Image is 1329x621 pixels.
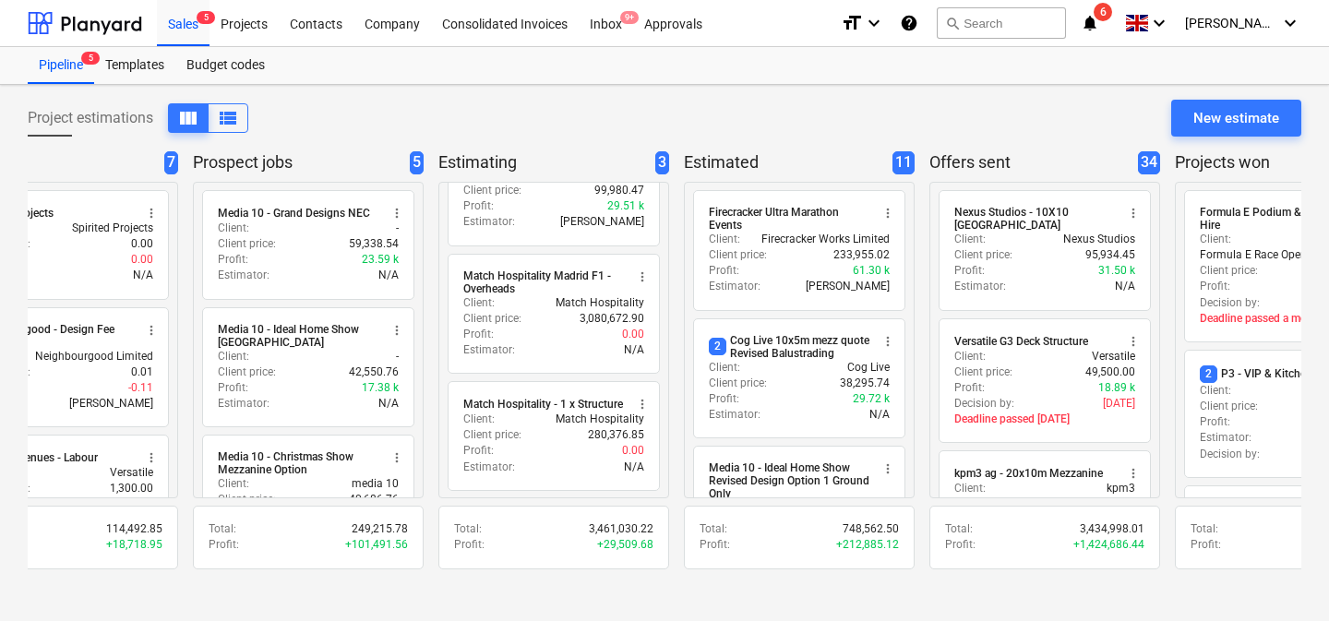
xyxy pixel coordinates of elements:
p: Client price : [218,492,276,508]
p: Estimator : [463,214,515,230]
p: Profit : [209,537,239,553]
p: Client price : [463,311,521,327]
p: Match Hospitality [556,412,644,427]
p: Match Hospitality [556,295,644,311]
button: New estimate [1171,100,1301,137]
p: Client price : [463,183,521,198]
p: Profit : [463,443,494,459]
p: Profit : [1191,537,1221,553]
p: Estimating [438,151,648,174]
p: 29.51 k [607,198,644,214]
span: 2 [709,338,726,355]
p: Profit : [709,391,739,407]
a: Budget codes [175,47,276,84]
div: Media 10 - Ideal Home Show Revised Design Option 1 Ground Only [709,461,869,500]
p: Client price : [1200,399,1258,414]
p: N/A [378,396,399,412]
p: Profit : [954,263,985,279]
i: keyboard_arrow_down [1148,12,1170,34]
p: Cog Live [847,360,890,376]
p: Client : [1200,232,1231,247]
div: Nexus Studios - 10X10 [GEOGRAPHIC_DATA] [954,206,1115,232]
i: keyboard_arrow_down [1279,12,1301,34]
p: [PERSON_NAME] [806,279,890,294]
p: Client : [709,360,740,376]
p: Client price : [1200,263,1258,279]
p: Client price : [463,427,521,443]
p: Firecracker Works Limited [761,232,890,247]
span: more_vert [389,323,404,338]
p: Estimated [684,151,885,174]
p: Profit : [463,327,494,342]
div: New estimate [1193,106,1279,130]
p: 23.59 k [362,252,399,268]
i: format_size [841,12,863,34]
p: 0.00 [131,252,153,268]
div: Media 10 - Ideal Home Show [GEOGRAPHIC_DATA] [218,323,378,349]
a: Templates [94,47,175,84]
p: Decision by : [1200,295,1260,311]
p: Decision by : [1200,447,1260,462]
p: Offers sent [929,151,1131,174]
a: Pipeline5 [28,47,94,84]
p: Profit : [1200,414,1230,430]
p: 18.89 k [1098,380,1135,396]
p: media 10 [352,476,399,492]
p: 144,754.66 [1079,496,1135,512]
div: Firecracker Ultra Marathon Events [709,206,869,232]
p: 59,338.54 [349,236,399,252]
span: 5 [410,151,424,174]
p: + 18,718.95 [106,537,162,553]
p: 0.01 [131,364,153,380]
p: Profit : [700,537,730,553]
span: more_vert [635,269,650,284]
p: Client price : [218,364,276,380]
p: Spirited Projects [72,221,153,236]
p: 17.38 k [362,380,399,396]
p: 0.00 [131,236,153,252]
p: Deadline passed [DATE] [954,412,1135,427]
p: Total : [945,521,973,537]
span: 9+ [620,11,639,24]
div: Cog Live 10x5m mezz quote Revised Balustrading [709,334,869,360]
i: Knowledge base [900,12,918,34]
p: 249,215.78 [352,521,408,537]
p: Client price : [954,364,1012,380]
p: Estimator : [709,407,760,423]
span: more_vert [144,323,159,338]
p: Total : [454,521,482,537]
p: 3,434,998.01 [1080,521,1144,537]
span: View as columns [177,107,199,129]
p: -0.11 [128,380,153,396]
p: Profit : [709,263,739,279]
p: Nexus Studios [1063,232,1135,247]
p: Total : [209,521,236,537]
div: Versatile G3 Deck Structure [954,334,1088,349]
p: 61.30 k [853,263,890,279]
p: + 1,424,686.44 [1073,537,1144,553]
div: Project estimations [28,103,248,133]
p: N/A [869,407,890,423]
p: 95,934.45 [1085,247,1135,263]
p: Client price : [709,247,767,263]
span: more_vert [389,206,404,221]
p: Profit : [454,537,485,553]
p: [PERSON_NAME] [560,214,644,230]
p: Client : [463,412,495,427]
p: N/A [624,460,644,475]
p: - [396,221,399,236]
p: Profit : [218,380,248,396]
p: Estimator : [954,279,1006,294]
span: 6 [1094,3,1112,21]
p: Profit : [463,198,494,214]
p: 99,980.47 [594,183,644,198]
p: Client price : [954,496,1012,512]
p: Profit : [218,252,248,268]
i: keyboard_arrow_down [863,12,885,34]
p: Profit : [954,380,985,396]
iframe: Chat Widget [1237,532,1329,621]
span: [PERSON_NAME] [1185,16,1277,30]
div: Media 10 - Christmas Show Mezzanine Option [218,450,378,476]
